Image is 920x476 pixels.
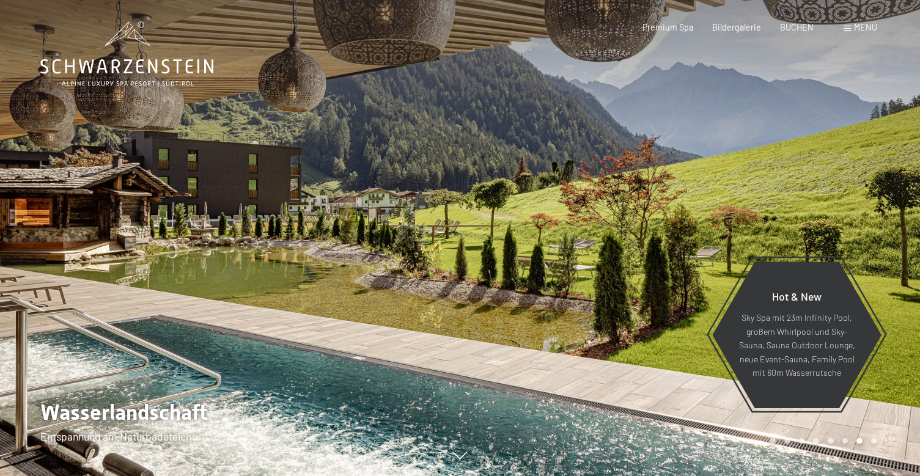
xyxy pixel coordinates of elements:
[712,261,882,409] a: Hot & New Sky Spa mit 23m Infinity Pool, großem Whirlpool und Sky-Sauna, Sauna Outdoor Lounge, ne...
[765,438,877,444] div: Carousel Pagination
[856,438,863,444] div: Carousel Page 7 (Current Slide)
[813,438,819,444] div: Carousel Page 4
[799,438,805,444] div: Carousel Page 3
[642,22,693,32] a: Premium Spa
[780,22,814,32] a: BUCHEN
[828,438,834,444] div: Carousel Page 5
[854,22,877,32] span: Menü
[712,22,761,32] a: Bildergalerie
[770,438,776,444] div: Carousel Page 1
[842,438,848,444] div: Carousel Page 6
[772,290,822,303] span: Hot & New
[784,438,790,444] div: Carousel Page 2
[871,438,877,444] div: Carousel Page 8
[738,311,855,380] p: Sky Spa mit 23m Infinity Pool, großem Whirlpool und Sky-Sauna, Sauna Outdoor Lounge, neue Event-S...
